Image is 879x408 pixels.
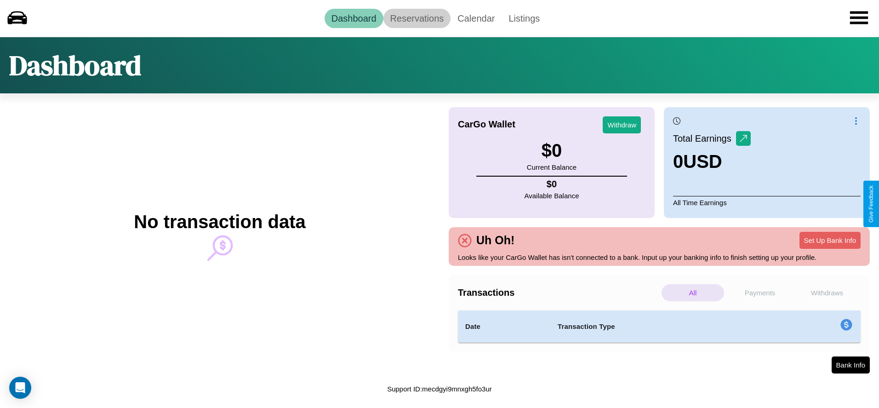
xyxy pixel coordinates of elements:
p: Total Earnings [673,130,736,147]
h4: Transactions [458,287,659,298]
p: Available Balance [525,190,579,202]
h1: Dashboard [9,46,141,84]
p: All [662,284,724,301]
p: Withdraws [796,284,858,301]
h4: Uh Oh! [472,234,519,247]
h4: $ 0 [525,179,579,190]
h4: CarGo Wallet [458,119,515,130]
div: Give Feedback [868,185,874,223]
p: Current Balance [527,161,576,173]
p: All Time Earnings [673,196,861,209]
button: Bank Info [832,356,870,374]
div: Open Intercom Messenger [9,377,31,399]
h3: $ 0 [527,140,576,161]
a: Reservations [383,9,451,28]
a: Listings [502,9,547,28]
h2: No transaction data [134,212,305,232]
p: Payments [729,284,791,301]
a: Dashboard [325,9,383,28]
button: Set Up Bank Info [799,232,861,249]
h3: 0 USD [673,151,751,172]
h4: Transaction Type [558,321,765,332]
button: Withdraw [603,116,641,133]
table: simple table [458,310,861,343]
p: Support ID: mecdgyi9mnxgh5fo3ur [387,383,492,395]
p: Looks like your CarGo Wallet has isn't connected to a bank. Input up your banking info to finish ... [458,251,861,264]
a: Calendar [451,9,502,28]
h4: Date [465,321,543,332]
